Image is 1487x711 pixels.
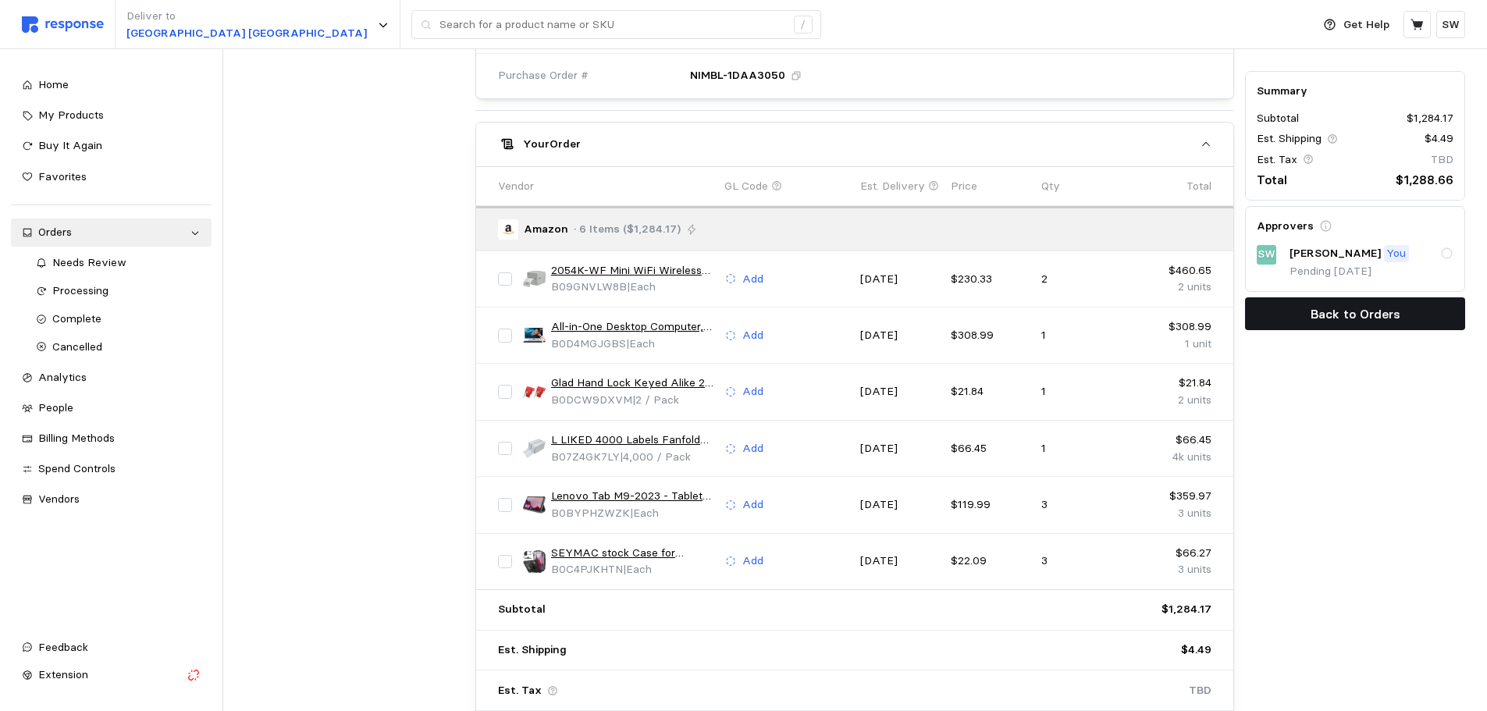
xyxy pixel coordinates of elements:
[551,262,713,279] a: 2054K-WF Mini WiFi Wireless Shipping Label Printer for iPhone Windows Mac Chromebook Android Supp...
[524,221,568,238] p: Amazon
[1311,304,1400,324] p: Back to Orders
[951,383,1030,400] p: $21.84
[25,249,212,277] a: Needs Review
[860,383,940,400] p: [DATE]
[951,271,1030,288] p: $230.33
[1132,449,1211,466] p: 4k units
[1189,682,1211,699] p: TBD
[126,8,367,25] p: Deliver to
[1407,111,1453,128] p: $1,284.17
[724,270,764,289] button: Add
[52,255,126,269] span: Needs Review
[523,493,546,516] img: 618mxQZWt1L._AC_SX679_.jpg
[38,667,88,681] span: Extension
[38,431,115,445] span: Billing Methods
[551,450,620,464] span: B07Z4GK7LY
[551,506,630,520] span: B0BYPHZWZK
[551,393,632,407] span: B0DCW9DXVM
[951,440,1030,457] p: $66.45
[1132,545,1211,562] p: $66.27
[1132,336,1211,353] p: 1 unit
[794,16,813,34] div: /
[724,178,768,195] p: GL Code
[860,271,940,288] p: [DATE]
[523,381,546,403] img: 71B9WETnmzL._AC_SY300_SX300_QL70_FMwebp_.jpg
[25,333,212,361] a: Cancelled
[1436,11,1465,38] button: SW
[630,506,659,520] span: | Each
[38,492,80,506] span: Vendors
[1257,219,1314,235] h5: Approvers
[38,640,88,654] span: Feedback
[1132,279,1211,296] p: 2 units
[52,311,101,325] span: Complete
[1386,246,1406,263] p: You
[38,224,184,241] div: Orders
[38,138,102,152] span: Buy It Again
[1343,16,1389,34] p: Get Help
[1290,246,1381,263] p: [PERSON_NAME]
[498,178,534,195] p: Vendor
[860,327,940,344] p: [DATE]
[1132,488,1211,505] p: $359.97
[11,101,212,130] a: My Products
[11,163,212,191] a: Favorites
[632,393,679,407] span: | 2 / Pack
[1431,151,1453,169] p: TBD
[951,327,1030,344] p: $308.99
[1161,601,1211,618] p: $1,284.17
[551,336,626,350] span: B0D4MGJGBS
[523,324,546,347] img: 712mSCX1HZL.__AC_SX300_SY300_QL70_FMwebp_.jpg
[860,178,925,195] p: Est. Delivery
[38,108,104,122] span: My Products
[574,221,681,238] p: · 6 Items ($1,284.17)
[1132,505,1211,522] p: 3 units
[1132,375,1211,392] p: $21.84
[126,25,367,42] p: [GEOGRAPHIC_DATA] [GEOGRAPHIC_DATA]
[724,552,764,571] button: Add
[476,123,1233,166] button: YourOrder
[1314,10,1399,40] button: Get Help
[1257,111,1299,128] p: Subtotal
[551,279,627,293] span: B09GNVLW8B
[11,364,212,392] a: Analytics
[439,11,785,39] input: Search for a product name or SKU
[523,268,546,290] img: 61520t5ewBL._AC_SY300_SX300_QL70_FMwebp_.jpg
[22,16,104,33] img: svg%3e
[38,461,116,475] span: Spend Controls
[1041,178,1060,195] p: Qty
[1442,16,1460,34] p: SW
[951,496,1030,514] p: $119.99
[860,496,940,514] p: [DATE]
[551,562,623,576] span: B0C4PJKHTN
[11,219,212,247] a: Orders
[690,67,785,84] p: NIMBL-1DAA3050
[742,553,763,570] p: Add
[724,326,764,345] button: Add
[1257,151,1297,169] p: Est. Tax
[1396,171,1453,190] p: $1,288.66
[951,178,977,195] p: Price
[1132,392,1211,409] p: 2 units
[742,440,763,457] p: Add
[11,71,212,99] a: Home
[1041,553,1121,570] p: 3
[11,455,212,483] a: Spend Controls
[38,169,87,183] span: Favorites
[11,485,212,514] a: Vendors
[1257,131,1322,148] p: Est. Shipping
[551,432,713,449] a: L LIKED 4000 Labels Fanfold 4" x 6" Direct Thermal Labels, with Perforated line for Thermal Print...
[523,550,546,573] img: 71ziiLeH5wL._AC_SY300_SX300_QL70_FMwebp_.jpg
[1132,318,1211,336] p: $308.99
[1257,171,1287,190] p: Total
[1132,561,1211,578] p: 3 units
[1041,271,1121,288] p: 2
[860,553,940,570] p: [DATE]
[498,67,589,84] span: Purchase Order #
[724,496,764,514] button: Add
[1041,440,1121,457] p: 1
[498,601,546,618] p: Subtotal
[1186,178,1211,195] p: Total
[742,327,763,344] p: Add
[551,488,713,505] a: Lenovo Tab M9-2023 - Tablet - Long Battery Life - 9" HD - Front 2MP & Rear 8MP Camera - 3GB Memor...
